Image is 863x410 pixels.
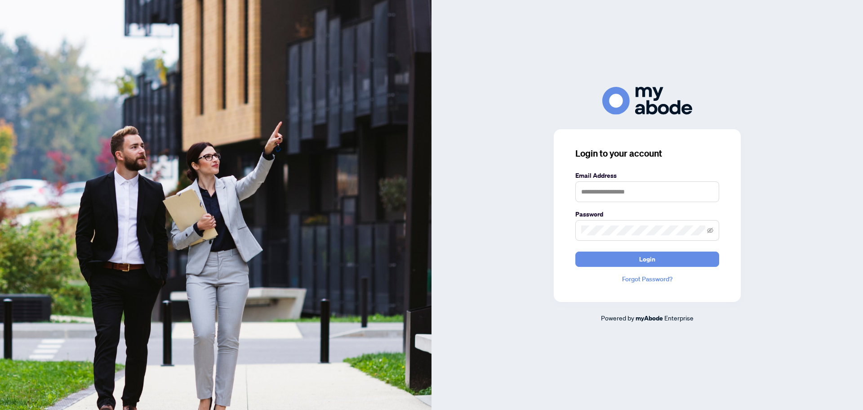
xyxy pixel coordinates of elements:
[575,274,719,284] a: Forgot Password?
[575,147,719,160] h3: Login to your account
[575,171,719,180] label: Email Address
[664,314,694,322] span: Enterprise
[601,314,634,322] span: Powered by
[602,87,692,114] img: ma-logo
[575,252,719,267] button: Login
[707,227,713,234] span: eye-invisible
[575,209,719,219] label: Password
[639,252,655,266] span: Login
[636,313,663,323] a: myAbode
